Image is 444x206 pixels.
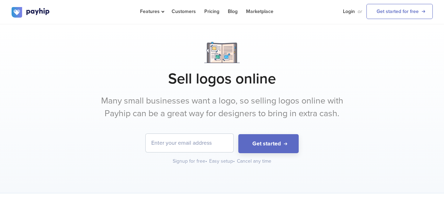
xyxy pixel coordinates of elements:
[233,158,235,164] span: •
[140,8,163,14] span: Features
[146,134,233,152] input: Enter your email address
[12,7,50,18] img: logo.svg
[237,158,271,165] div: Cancel any time
[91,95,354,120] p: Many small businesses want a logo, so selling logos online with Payhip can be a great way for des...
[12,70,433,88] h1: Sell logos online
[205,158,207,164] span: •
[209,158,236,165] div: Easy setup
[173,158,208,165] div: Signup for free
[366,4,433,19] a: Get started for free
[238,134,299,154] button: Get started
[204,42,240,63] img: Notebook.png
